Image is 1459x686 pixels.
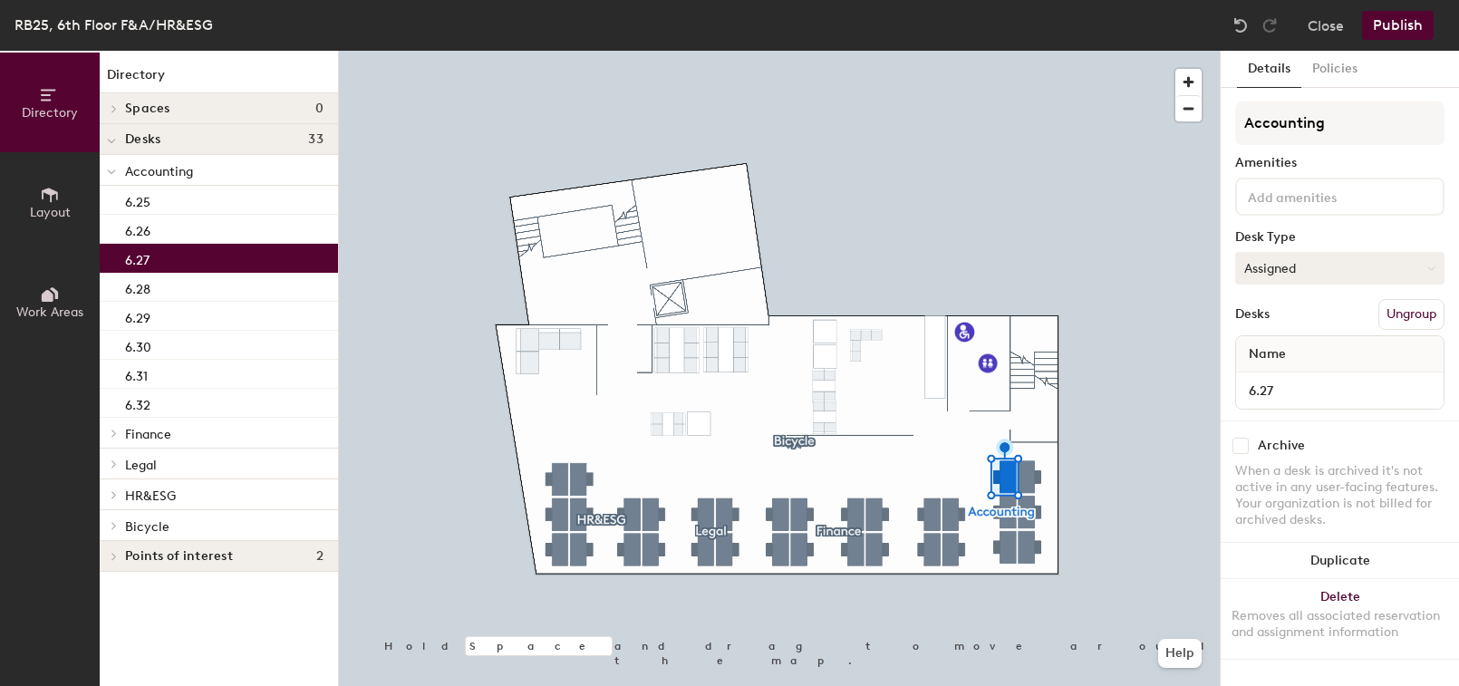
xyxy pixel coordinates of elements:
div: Desks [1235,307,1270,322]
button: Details [1237,51,1301,88]
span: Accounting [125,164,193,179]
span: Spaces [125,101,170,116]
img: Redo [1261,16,1279,34]
span: 2 [316,549,324,564]
p: 6.29 [125,305,150,326]
span: Work Areas [16,304,83,320]
span: Points of interest [125,549,233,564]
span: Desks [125,132,160,147]
div: RB25, 6th Floor F&A/HR&ESG [14,14,213,36]
input: Add amenities [1244,185,1407,207]
img: Undo [1232,16,1250,34]
p: 6.25 [125,189,150,210]
div: Desk Type [1235,230,1445,245]
p: 6.32 [125,392,150,413]
p: 6.30 [125,334,151,355]
span: 33 [308,132,324,147]
span: Directory [22,105,78,121]
p: 6.27 [125,247,150,268]
span: Legal [125,458,157,473]
input: Unnamed desk [1240,378,1440,403]
button: Assigned [1235,252,1445,285]
h1: Directory [100,65,338,93]
p: 6.31 [125,363,148,384]
button: Policies [1301,51,1368,88]
p: 6.26 [125,218,150,239]
span: HR&ESG [125,488,176,504]
button: Close [1308,11,1344,40]
button: Ungroup [1378,299,1445,330]
button: DeleteRemoves all associated reservation and assignment information [1221,579,1459,659]
button: Duplicate [1221,543,1459,579]
div: Archive [1258,439,1305,453]
span: Layout [30,205,71,220]
span: Bicycle [125,519,169,535]
span: Name [1240,338,1295,371]
span: Finance [125,427,171,442]
div: When a desk is archived it's not active in any user-facing features. Your organization is not bil... [1235,463,1445,528]
button: Publish [1362,11,1434,40]
button: Help [1158,639,1202,668]
div: Amenities [1235,156,1445,170]
div: Removes all associated reservation and assignment information [1232,608,1448,641]
p: 6.28 [125,276,150,297]
span: 0 [315,101,324,116]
